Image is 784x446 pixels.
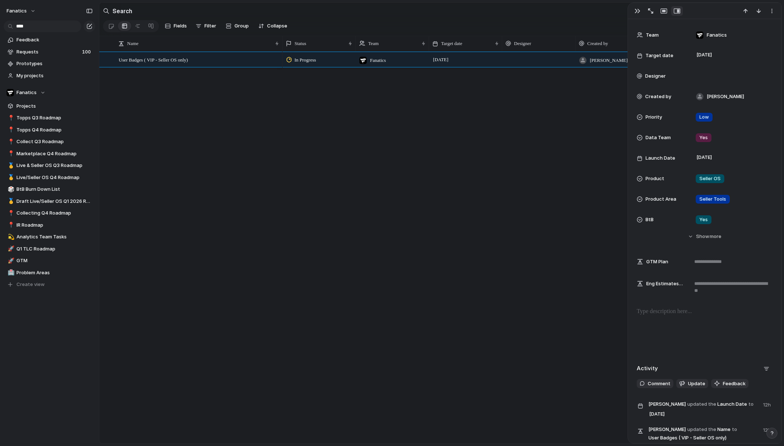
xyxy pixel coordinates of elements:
span: Q1 TLC Roadmap [16,245,93,253]
span: [DATE] [647,410,667,419]
span: Collecting Q4 Roadmap [16,209,93,217]
div: 🥇 [8,173,13,182]
span: Topps Q3 Roadmap [16,114,93,122]
span: Designer [645,73,666,80]
a: 📍Collecting Q4 Roadmap [4,208,95,219]
a: Prototypes [4,58,95,69]
button: Showmore [637,230,772,243]
span: Requests [16,48,80,56]
a: Requests100 [4,47,95,57]
div: 📍Topps Q4 Roadmap [4,124,95,135]
span: Group [234,22,249,30]
a: Feedback [4,34,95,45]
span: Fields [174,22,187,30]
button: 🥇 [7,162,14,169]
span: Prototypes [16,60,93,67]
a: 🥇Live/Seller OS Q4 Roadmap [4,172,95,183]
a: 🚀Q1 TLC Roadmap [4,244,95,254]
span: 12h [763,400,772,409]
span: Launch Date [646,155,675,162]
div: 🥇Draft Live/Seller OS Q1 2026 Roadmap [4,196,95,207]
span: Designer [514,40,531,47]
span: In Progress [295,56,316,64]
button: Create view [4,279,95,290]
span: Comment [648,380,670,387]
div: 📍 [8,221,13,229]
span: Target date [441,40,462,47]
button: Update [676,379,708,389]
button: Collapse [255,20,290,32]
a: 🏥Problem Areas [4,267,95,278]
span: fanatics [7,7,27,15]
span: Collapse [267,22,287,30]
span: [PERSON_NAME] [648,401,686,408]
div: 🏥 [8,268,13,277]
span: updated the [687,401,716,408]
span: Status [295,40,306,47]
a: 🎲BtB Burn Down List [4,184,95,195]
span: Show [696,233,709,240]
span: Fanatics [370,57,386,64]
button: 📍 [7,222,14,229]
button: 📍 [7,138,14,145]
button: fanatics [3,5,40,17]
span: Eng Estimates (B/iOs/A/W) in Cycles [646,280,684,287]
a: Projects [4,101,95,112]
a: 📍Topps Q3 Roadmap [4,112,95,123]
button: 💫 [7,233,14,241]
span: IR Roadmap [16,222,93,229]
h2: Search [112,7,132,15]
div: 📍 [8,209,13,218]
span: BtB Burn Down List [16,186,93,193]
span: to [732,426,737,433]
button: 🥇 [7,198,14,205]
span: Draft Live/Seller OS Q1 2026 Roadmap [16,198,93,205]
span: Create view [16,281,45,288]
div: 🚀 [8,245,13,253]
a: 💫Analytics Team Tasks [4,231,95,242]
span: [PERSON_NAME] [707,93,744,100]
div: 📍 [8,114,13,122]
span: Marketplace Q4 Roadmap [16,150,93,157]
button: 🚀 [7,245,14,253]
span: Feedback [16,36,93,44]
span: GTM [16,257,93,264]
span: to [748,401,754,408]
div: 🚀 [8,257,13,265]
button: 🚀 [7,257,14,264]
span: [PERSON_NAME] [648,426,686,433]
span: Problem Areas [16,269,93,276]
button: Comment [637,379,673,389]
span: Launch Date [648,400,759,419]
button: Fields [162,20,190,32]
div: 🥇 [8,161,13,170]
span: Low [699,114,709,121]
span: [PERSON_NAME] [590,57,628,64]
button: 🏥 [7,269,14,276]
span: Created by [645,93,671,100]
button: 🎲 [7,186,14,193]
span: Projects [16,103,93,110]
button: Group [222,20,252,32]
div: 📍 [8,126,13,134]
span: [DATE] [695,153,714,162]
span: 12h [763,425,772,434]
a: 📍Marketplace Q4 Roadmap [4,148,95,159]
span: Seller Tools [699,196,726,203]
span: Team [646,31,659,39]
span: User Badges ( VIP - Seller OS only) [119,55,188,64]
span: My projects [16,72,93,79]
div: 📍 [8,138,13,146]
span: GTM Plan [646,258,668,265]
a: 🚀GTM [4,255,95,266]
button: Feedback [711,379,748,389]
span: Product [646,175,664,182]
a: My projects [4,70,95,81]
a: 🥇Live & Seller OS Q3 Roadmap [4,160,95,171]
span: Team [368,40,379,47]
span: Product Area [646,196,676,203]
